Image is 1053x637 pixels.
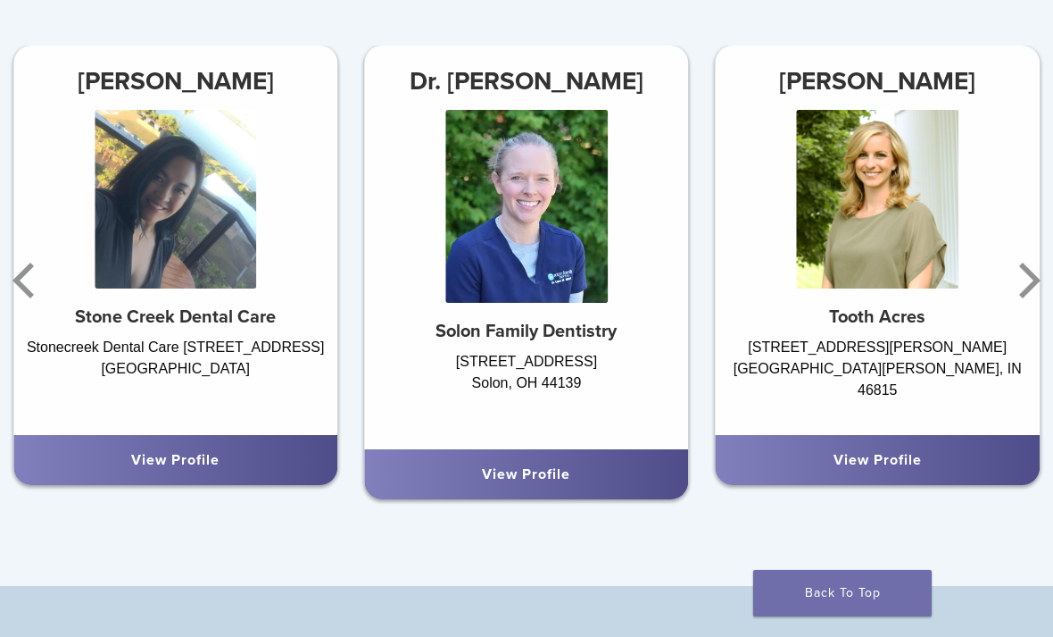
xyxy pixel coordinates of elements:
img: Dr. Alyssa Fisher [796,110,958,289]
strong: Solon Family Dentistry [435,321,617,342]
a: Back To Top [753,570,932,616]
a: View Profile [833,451,922,469]
h3: [PERSON_NAME] [716,60,1040,103]
img: Dr. Laura Walsh [445,110,608,303]
button: Next [1008,227,1044,334]
strong: Tooth Acres [829,306,925,328]
div: [STREET_ADDRESS] Solon, OH 44139 [364,351,688,432]
h3: [PERSON_NAME] [13,60,337,103]
h3: Dr. [PERSON_NAME] [364,60,688,103]
div: Stonecreek Dental Care [STREET_ADDRESS] [GEOGRAPHIC_DATA] [13,337,337,417]
strong: Stone Creek Dental Care [75,306,276,328]
img: Dr. Anna McGuire [95,110,257,289]
button: Previous [9,227,45,334]
a: View Profile [482,465,570,483]
div: [STREET_ADDRESS][PERSON_NAME] [GEOGRAPHIC_DATA][PERSON_NAME], IN 46815 [716,337,1040,417]
a: View Profile [131,451,220,469]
